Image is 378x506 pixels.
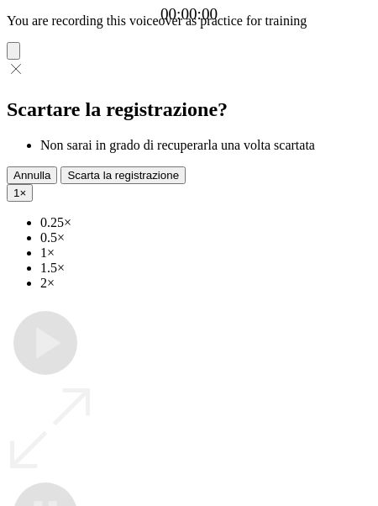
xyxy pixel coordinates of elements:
p: You are recording this voiceover as practice for training [7,13,371,29]
li: 1× [40,245,371,261]
button: Scarta la registrazione [60,166,186,184]
li: 2× [40,276,371,291]
li: Non sarai in grado di recuperarla una volta scartata [40,138,371,153]
li: 0.5× [40,230,371,245]
span: 1 [13,187,19,199]
h2: Scartare la registrazione? [7,98,371,121]
button: Annulla [7,166,57,184]
a: 00:00:00 [160,5,218,24]
li: 1.5× [40,261,371,276]
li: 0.25× [40,215,371,230]
button: 1× [7,184,33,202]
